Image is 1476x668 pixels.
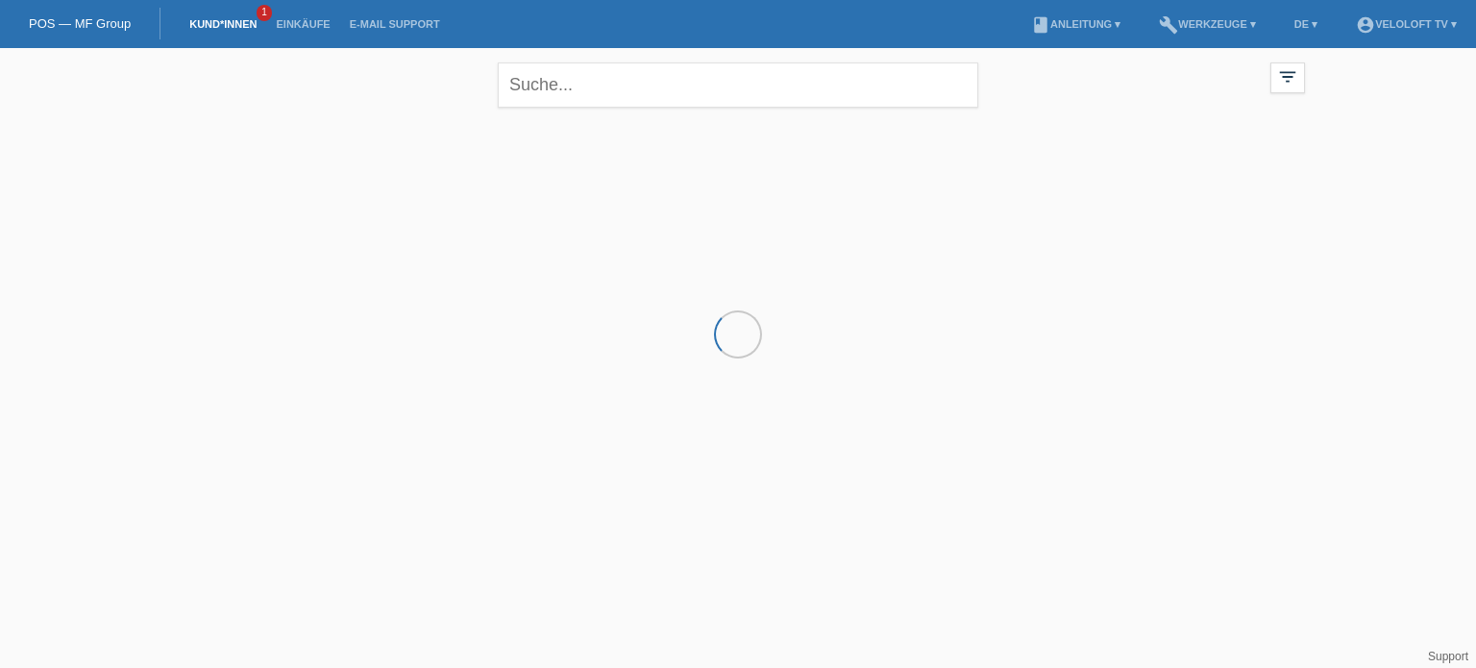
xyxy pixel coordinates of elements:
a: Einkäufe [266,18,339,30]
i: filter_list [1277,66,1298,87]
a: E-Mail Support [340,18,450,30]
i: book [1031,15,1050,35]
a: account_circleVeloLoft TV ▾ [1346,18,1466,30]
a: buildWerkzeuge ▾ [1149,18,1266,30]
input: Suche... [498,62,978,108]
a: DE ▾ [1285,18,1327,30]
a: bookAnleitung ▾ [1021,18,1130,30]
a: Kund*innen [180,18,266,30]
a: POS — MF Group [29,16,131,31]
a: Support [1428,650,1468,663]
i: build [1159,15,1178,35]
span: 1 [257,5,272,21]
i: account_circle [1356,15,1375,35]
